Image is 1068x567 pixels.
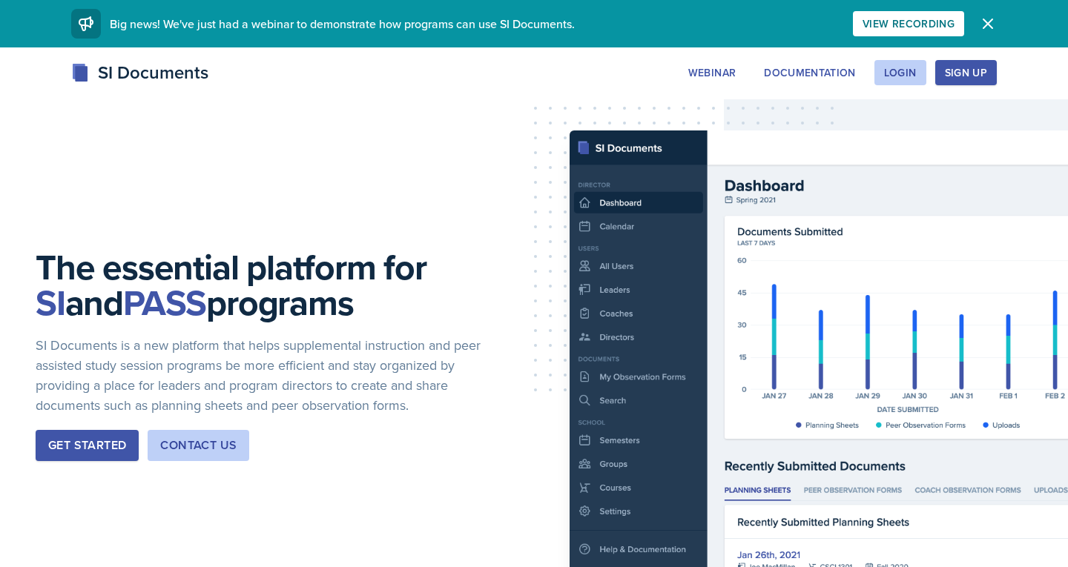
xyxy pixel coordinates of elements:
span: Big news! We've just had a webinar to demonstrate how programs can use SI Documents. [110,16,575,32]
div: Get Started [48,437,126,454]
button: Contact Us [148,430,249,461]
div: Webinar [688,67,736,79]
button: Sign Up [935,60,997,85]
div: Sign Up [945,67,987,79]
button: Documentation [754,60,866,85]
div: Contact Us [160,437,237,454]
div: Login [884,67,917,79]
button: View Recording [853,11,964,36]
div: Documentation [764,67,856,79]
div: View Recording [863,18,955,30]
button: Login [874,60,926,85]
div: SI Documents [71,59,208,86]
button: Webinar [679,60,745,85]
button: Get Started [36,430,139,461]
